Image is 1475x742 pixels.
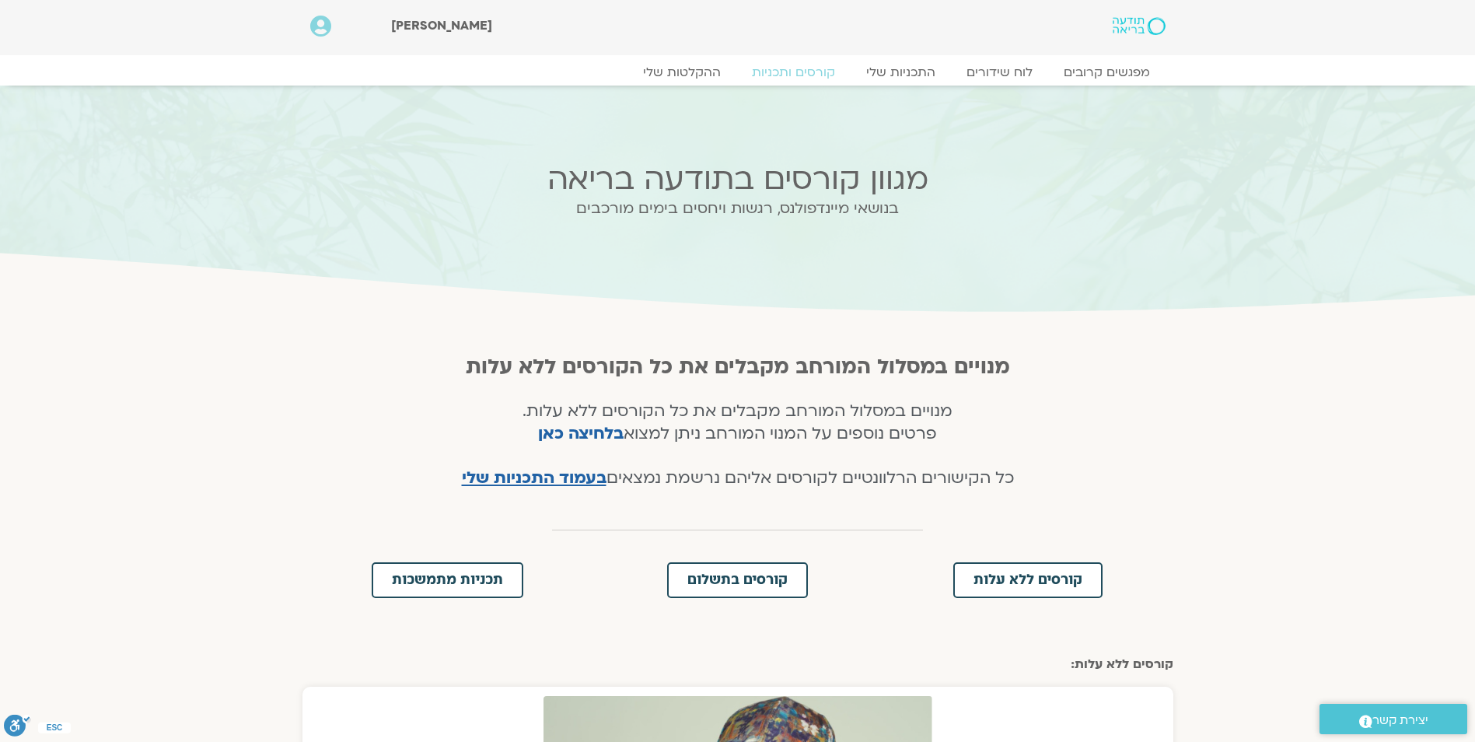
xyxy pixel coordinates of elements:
[462,467,606,489] a: בעמוד התכניות שלי
[627,65,736,80] a: ההקלטות שלי
[443,401,1032,490] h4: מנויים במסלול המורחב מקבלים את כל הקורסים ללא עלות. פרטים נוספים על המנוי המורחב ניתן למצוא כל הק...
[433,162,1043,197] h2: מגוון קורסים בתודעה בריאה
[392,573,503,587] span: תכניות מתמשכות
[951,65,1048,80] a: לוח שידורים
[302,657,1173,671] h2: קורסים ללא עלות:
[1319,704,1467,734] a: יצירת קשר
[1048,65,1166,80] a: מפגשים קרובים
[667,562,808,598] a: קורסים בתשלום
[973,573,1082,587] span: קורסים ללא עלות
[851,65,951,80] a: התכניות שלי
[443,355,1032,379] h2: מנויים במסלול המורחב מקבלים את כל הקורסים ללא עלות
[687,573,788,587] span: קורסים בתשלום
[1372,710,1428,731] span: יצירת קשר
[310,65,1166,80] nav: Menu
[953,562,1103,598] a: קורסים ללא עלות
[538,422,624,445] a: בלחיצה כאן
[736,65,851,80] a: קורסים ותכניות
[391,17,492,34] span: [PERSON_NAME]
[372,562,523,598] a: תכניות מתמשכות
[433,200,1043,217] h2: בנושאי מיינדפולנס, רגשות ויחסים בימים מורכבים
